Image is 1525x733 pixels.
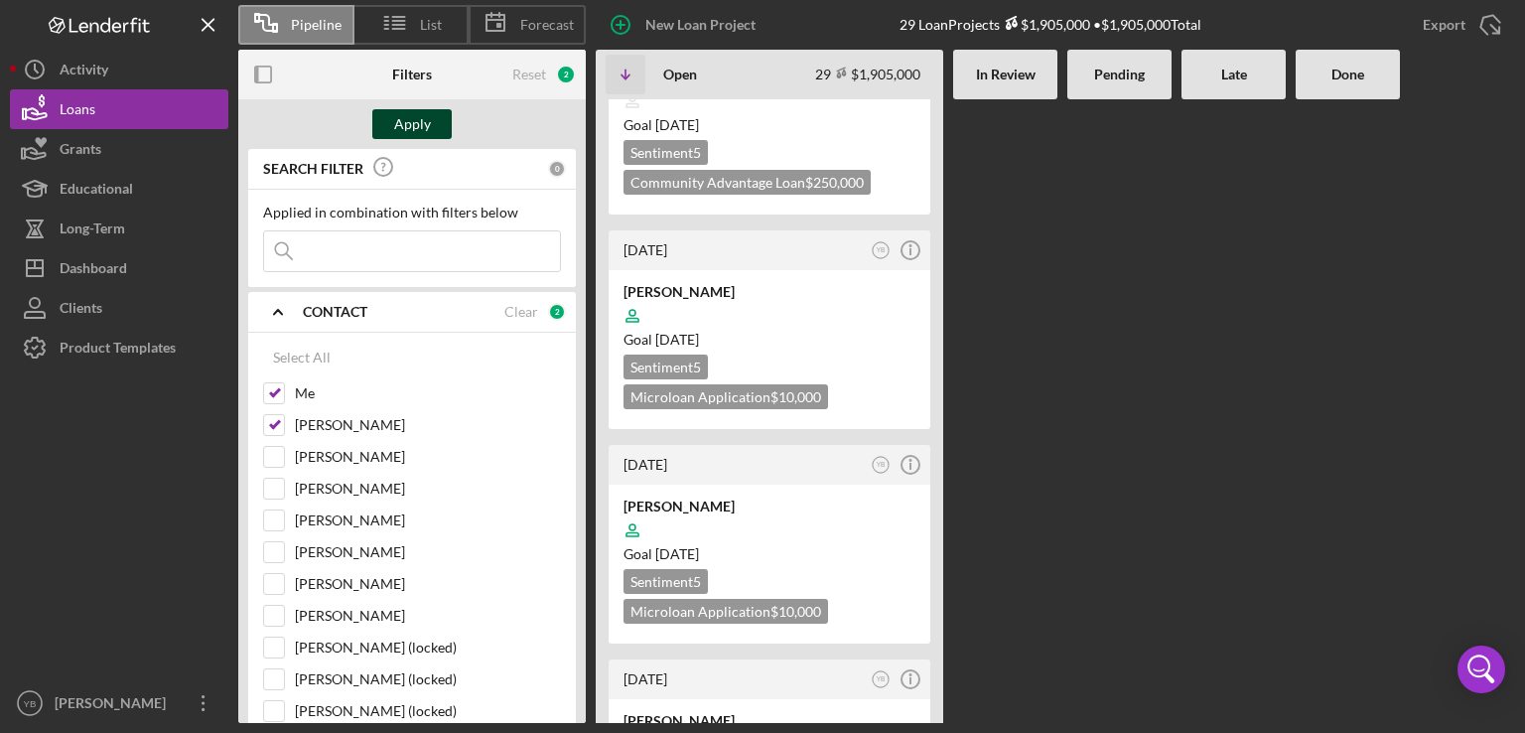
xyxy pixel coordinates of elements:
[50,683,179,728] div: [PERSON_NAME]
[60,288,102,333] div: Clients
[392,67,432,82] b: Filters
[606,227,933,432] a: [DATE]YB[PERSON_NAME]Goal [DATE]Sentiment5Microloan Application$10,000
[10,209,228,248] button: Long-Term
[1331,67,1364,82] b: Done
[1094,67,1145,82] b: Pending
[60,129,101,174] div: Grants
[1403,5,1515,45] button: Export
[655,116,699,133] time: 08/30/2025
[372,109,452,139] button: Apply
[10,288,228,328] button: Clients
[60,89,95,134] div: Loans
[520,17,574,33] span: Forecast
[420,17,442,33] span: List
[295,701,561,721] label: [PERSON_NAME] (locked)
[263,205,561,220] div: Applied in combination with filters below
[624,545,699,562] span: Goal
[624,569,708,594] div: Sentiment 5
[10,328,228,367] button: Product Templates
[10,248,228,288] button: Dashboard
[624,711,915,731] div: [PERSON_NAME]
[624,384,828,409] div: Microloan Application $10,000
[1000,16,1090,33] div: $1,905,000
[295,383,561,403] label: Me
[655,545,699,562] time: 09/12/2025
[624,599,828,624] div: Microloan Application $10,000
[10,129,228,169] button: Grants
[624,241,667,258] time: 2025-07-15 16:24
[596,5,775,45] button: New Loan Project
[263,338,341,377] button: Select All
[60,50,108,94] div: Activity
[815,66,920,82] div: 29 $1,905,000
[624,331,699,348] span: Goal
[548,303,566,321] div: 2
[504,304,538,320] div: Clear
[663,67,697,82] b: Open
[1457,646,1505,693] div: Open Intercom Messenger
[295,447,561,467] label: [PERSON_NAME]
[10,169,228,209] button: Educational
[624,140,708,165] div: Sentiment 5
[273,338,331,377] div: Select All
[877,675,886,682] text: YB
[60,248,127,293] div: Dashboard
[655,331,699,348] time: 09/13/2025
[877,246,886,253] text: YB
[295,606,561,626] label: [PERSON_NAME]
[60,209,125,253] div: Long-Term
[295,479,561,499] label: [PERSON_NAME]
[291,17,342,33] span: Pipeline
[10,683,228,723] button: YB[PERSON_NAME]
[1423,5,1465,45] div: Export
[624,355,708,379] div: Sentiment 5
[976,67,1036,82] b: In Review
[60,328,176,372] div: Product Templates
[295,415,561,435] label: [PERSON_NAME]
[295,511,561,530] label: [PERSON_NAME]
[556,65,576,84] div: 2
[624,116,699,133] span: Goal
[263,161,363,177] b: SEARCH FILTER
[900,16,1201,33] div: 29 Loan Projects • $1,905,000 Total
[24,698,37,709] text: YB
[295,542,561,562] label: [PERSON_NAME]
[60,169,133,214] div: Educational
[606,442,933,647] a: [DATE]YB[PERSON_NAME]Goal [DATE]Sentiment5Microloan Application$10,000
[624,497,915,516] div: [PERSON_NAME]
[624,170,871,195] div: Community Advantage Loan $250,000
[512,67,546,82] div: Reset
[624,456,667,473] time: 2025-07-14 18:01
[624,282,915,302] div: [PERSON_NAME]
[1221,67,1247,82] b: Late
[394,109,431,139] div: Apply
[868,666,895,693] button: YB
[624,670,667,687] time: 2025-07-13 18:20
[295,638,561,658] label: [PERSON_NAME] (locked)
[877,461,886,468] text: YB
[10,89,228,129] button: Loans
[295,574,561,594] label: [PERSON_NAME]
[10,50,228,89] button: Activity
[303,304,367,320] b: CONTACT
[868,452,895,479] button: YB
[606,13,933,218] a: [PERSON_NAME]Goal [DATE]Sentiment5Community Advantage Loan$250,000
[868,237,895,264] button: YB
[548,160,566,178] div: 0
[645,5,756,45] div: New Loan Project
[295,669,561,689] label: [PERSON_NAME] (locked)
